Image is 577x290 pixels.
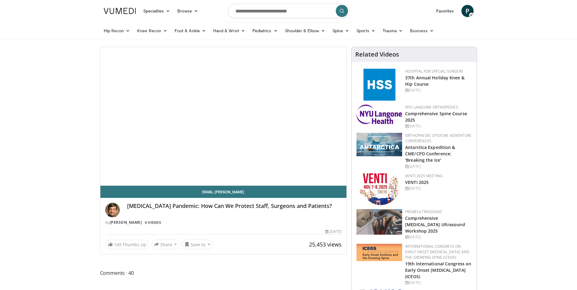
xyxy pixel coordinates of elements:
[360,173,399,205] img: 60b07d42-b416-4309-bbc5-bc4062acd8fe.jpg.150x105_q85_autocrop_double_scale_upscale_version-0.2.jpg
[355,51,399,58] h4: Related Videos
[405,75,464,87] a: 37th Annual Holiday Knee & Hip Course
[405,234,472,240] div: [DATE]
[405,173,443,178] a: VENTI 2025 Meeting
[356,244,402,261] img: 8b60149d-3923-4e9b-9af3-af28be7bbd11.png.150x105_q85_autocrop_double_scale_upscale_version-0.2.png
[100,25,134,37] a: Hip Recon
[405,215,465,234] a: Comprehensive [MEDICAL_DATA] Ultrasound Workshop 2025
[143,220,163,225] a: 4 Videos
[100,269,347,277] span: Comments 40
[405,123,472,129] div: [DATE]
[309,241,342,248] span: 25,453 views
[105,220,342,225] div: By
[127,203,342,209] h4: [MEDICAL_DATA] Pandemic: How Can We Protect Staff, Surgeons and Patients?
[210,25,249,37] a: Hand & Wrist
[114,242,121,247] span: 149
[134,25,171,37] a: Knee Recon
[405,179,429,185] a: VENTI 2025
[405,261,471,279] a: 19th International Congress on Early Onset [MEDICAL_DATA] (ICEOS)
[281,25,329,37] a: Shoulder & Elbow
[405,105,458,110] a: NYU Langone Orthopedics
[182,240,213,249] button: Save to
[405,280,472,285] div: [DATE]
[356,133,402,156] img: 923097bc-eeff-4ced-9ace-206d74fb6c4c.png.150x105_q85_autocrop_double_scale_upscale_version-0.2.png
[363,69,395,101] img: f5c2b4a9-8f32-47da-86a2-cd262eba5885.gif.150x105_q85_autocrop_double_scale_upscale_version-0.2.jpg
[405,209,442,214] a: Probeultrasound
[249,25,281,37] a: Pediatrics
[110,220,142,225] a: [PERSON_NAME]
[353,25,379,37] a: Sports
[405,144,455,163] a: Antarctica Expedition & CME/CPD Conference: 'Breaking the Ice'
[105,240,149,249] a: 149 Thumbs Up
[405,186,472,191] div: [DATE]
[325,229,342,234] div: [DATE]
[171,25,210,37] a: Foot & Ankle
[329,25,353,37] a: Spine
[100,186,347,198] a: Email [PERSON_NAME]
[405,69,463,74] a: Hospital for Special Surgery
[461,5,474,17] a: P
[104,8,136,14] img: VuMedi Logo
[356,105,402,124] img: 196d80fa-0fd9-4c83-87ed-3e4f30779ad7.png.150x105_q85_autocrop_double_scale_upscale_version-0.2.png
[105,203,120,217] img: Avatar
[405,88,472,93] div: [DATE]
[405,111,467,123] a: Comprehensive Spine Course 2025
[405,244,469,260] a: International Congress on Early Onset [MEDICAL_DATA] and the Growing Spine (ICEOS)
[379,25,407,37] a: Trauma
[140,5,174,17] a: Specialties
[228,4,349,18] input: Search topics, interventions
[406,25,437,37] a: Business
[405,133,471,143] a: Orthopaedic CPD/CME Adventure Conferences
[433,5,458,17] a: Favorites
[405,164,472,169] div: [DATE]
[174,5,202,17] a: Browse
[151,240,180,249] button: Share
[100,47,347,186] video-js: Video Player
[356,209,402,235] img: cda103ef-3d06-4b27-86e1-e0dffda84a25.jpg.150x105_q85_autocrop_double_scale_upscale_version-0.2.jpg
